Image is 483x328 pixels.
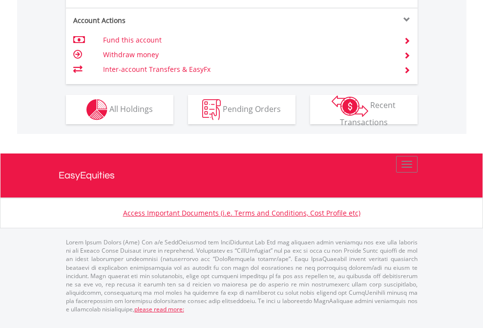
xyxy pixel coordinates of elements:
[310,95,418,124] button: Recent Transactions
[103,33,392,47] td: Fund this account
[109,103,153,114] span: All Holdings
[66,16,242,25] div: Account Actions
[223,103,281,114] span: Pending Orders
[332,95,368,117] img: transactions-zar-wht.png
[66,95,173,124] button: All Holdings
[103,62,392,77] td: Inter-account Transfers & EasyFx
[134,305,184,313] a: please read more:
[86,99,107,120] img: holdings-wht.png
[202,99,221,120] img: pending_instructions-wht.png
[59,153,425,197] a: EasyEquities
[123,208,360,218] a: Access Important Documents (i.e. Terms and Conditions, Cost Profile etc)
[103,47,392,62] td: Withdraw money
[66,238,418,313] p: Lorem Ipsum Dolors (Ame) Con a/e SeddOeiusmod tem InciDiduntut Lab Etd mag aliquaen admin veniamq...
[188,95,295,124] button: Pending Orders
